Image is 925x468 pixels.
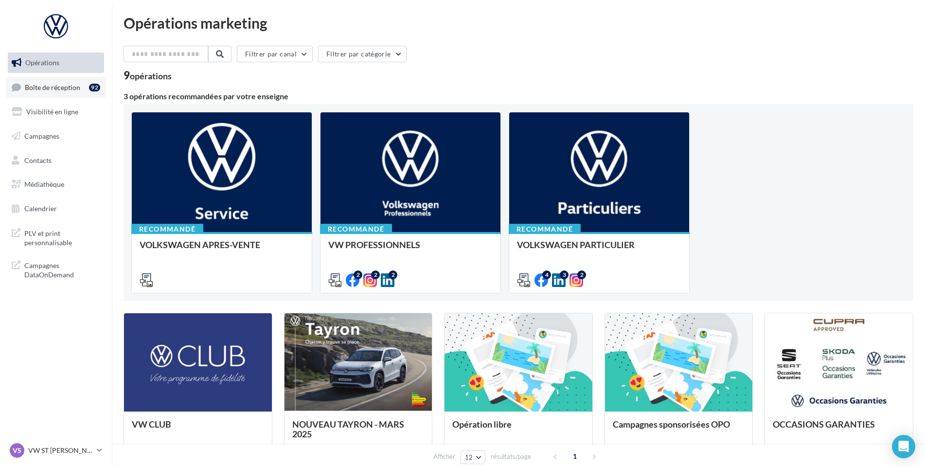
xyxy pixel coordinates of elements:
div: opérations [130,72,172,80]
span: VW CLUB [132,419,171,430]
div: 3 opérations recommandées par votre enseigne [124,92,913,100]
button: 12 [461,450,485,464]
a: Campagnes [6,126,106,146]
div: 2 [354,270,362,279]
span: Médiathèque [24,180,64,188]
span: VOLKSWAGEN APRES-VENTE [140,239,260,250]
span: NOUVEAU TAYRON - MARS 2025 [292,419,404,439]
a: Opérations [6,53,106,73]
div: Recommandé [131,224,203,234]
div: 2 [371,270,380,279]
a: Campagnes DataOnDemand [6,255,106,284]
a: PLV et print personnalisable [6,223,106,252]
div: Recommandé [320,224,392,234]
span: Opérations [25,58,59,67]
button: Filtrer par canal [237,46,313,62]
span: 12 [465,453,473,461]
span: PLV et print personnalisable [24,227,100,248]
span: résultats/page [491,452,531,461]
span: 1 [567,449,583,464]
span: Campagnes sponsorisées OPO [613,419,730,430]
a: Boîte de réception92 [6,77,106,98]
span: Afficher [433,452,455,461]
span: Calendrier [24,204,57,213]
div: 92 [89,84,100,91]
div: Open Intercom Messenger [892,435,915,458]
span: Boîte de réception [25,83,80,91]
span: Campagnes DataOnDemand [24,259,100,280]
div: 9 [124,70,172,81]
span: VOLKSWAGEN PARTICULIER [517,239,635,250]
button: Filtrer par catégorie [318,46,407,62]
div: 4 [542,270,551,279]
a: VS VW ST [PERSON_NAME] [8,441,104,460]
span: Visibilité en ligne [26,108,78,116]
span: Contacts [24,156,52,164]
div: 2 [389,270,397,279]
div: 2 [577,270,586,279]
span: VS [13,446,21,455]
div: Recommandé [509,224,581,234]
div: 3 [560,270,569,279]
span: OCCASIONS GARANTIES [773,419,875,430]
p: VW ST [PERSON_NAME] [28,446,93,455]
div: Opérations marketing [124,16,913,30]
span: Campagnes [24,132,59,140]
span: Opération libre [452,419,512,430]
a: Médiathèque [6,174,106,195]
span: VW PROFESSIONNELS [328,239,420,250]
a: Calendrier [6,198,106,219]
a: Contacts [6,150,106,171]
a: Visibilité en ligne [6,102,106,122]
